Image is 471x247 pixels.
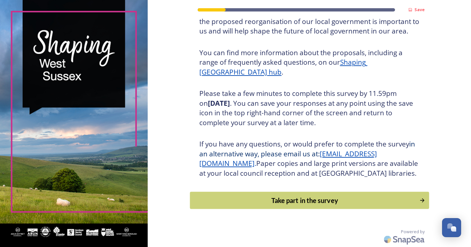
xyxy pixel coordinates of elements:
[255,159,256,168] span: .
[199,89,420,127] h3: Please take a few minutes to complete this survey by 11.59pm on . You can save your responses at ...
[190,192,429,209] button: Continue
[208,99,230,108] strong: [DATE]
[199,149,377,168] a: [EMAIL_ADDRESS][DOMAIN_NAME]
[199,7,420,36] h3: Thank you for taking the time to complete this survey. Your views on the proposed reorganisation ...
[199,139,420,178] h3: If you have any questions, or would prefer to complete the survey Paper copies and large print ve...
[193,195,416,205] div: Take part in the survey
[199,57,367,77] a: Shaping [GEOGRAPHIC_DATA] hub
[401,229,425,235] span: Powered by
[199,48,420,77] h3: You can find more information about the proposals, including a range of frequently asked question...
[382,232,428,247] img: SnapSea Logo
[442,218,461,237] button: Open Chat
[199,139,417,158] span: in an alternative way, please email us at:
[414,7,425,12] strong: Save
